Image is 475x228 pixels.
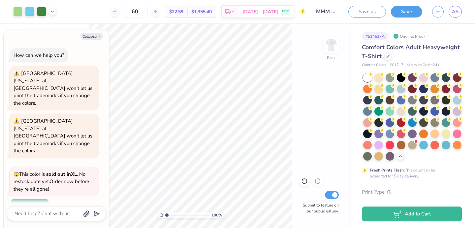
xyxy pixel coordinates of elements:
[14,118,92,154] div: [GEOGRAPHIC_DATA][US_STATE] at [GEOGRAPHIC_DATA] won’t let us print the trademarks if you change ...
[362,207,462,221] button: Add to Cart
[348,6,386,18] button: Save as
[191,8,212,15] span: $1,355.40
[390,62,403,68] span: # C1717
[169,8,183,15] span: $22.59
[392,32,428,40] div: Original Proof
[362,32,388,40] div: # 514617A
[46,171,77,177] strong: sold out in XL
[14,171,19,177] span: 😱
[122,6,148,18] input: – –
[370,167,451,179] div: This color can be expedited for 5 day delivery.
[14,171,89,192] span: This color is . No restock date yet. Order now before they're all gone!
[211,212,222,218] span: 100 %
[282,9,289,14] span: FREE
[362,62,386,68] span: Comfort Colors
[14,70,92,106] div: [GEOGRAPHIC_DATA][US_STATE] at [GEOGRAPHIC_DATA] won’t let us print the trademarks if you change ...
[325,38,338,52] img: Back
[14,52,64,58] div: How can we help you?
[407,62,440,68] span: Minimum Order: 24 +
[327,55,335,61] div: Back
[449,6,462,18] a: AS
[11,199,48,210] button: Add to cart
[362,188,462,196] div: Print Type
[452,8,459,16] span: AS
[80,33,103,40] button: Collapse
[15,203,19,207] img: Add to cart
[311,5,343,18] input: Untitled Design
[370,168,405,173] strong: Fresh Prints Flash:
[299,202,339,214] label: Submit to feature on our public gallery.
[362,43,460,60] span: Comfort Colors Adult Heavyweight T-Shirt
[242,8,278,15] span: [DATE] - [DATE]
[391,6,422,18] button: Save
